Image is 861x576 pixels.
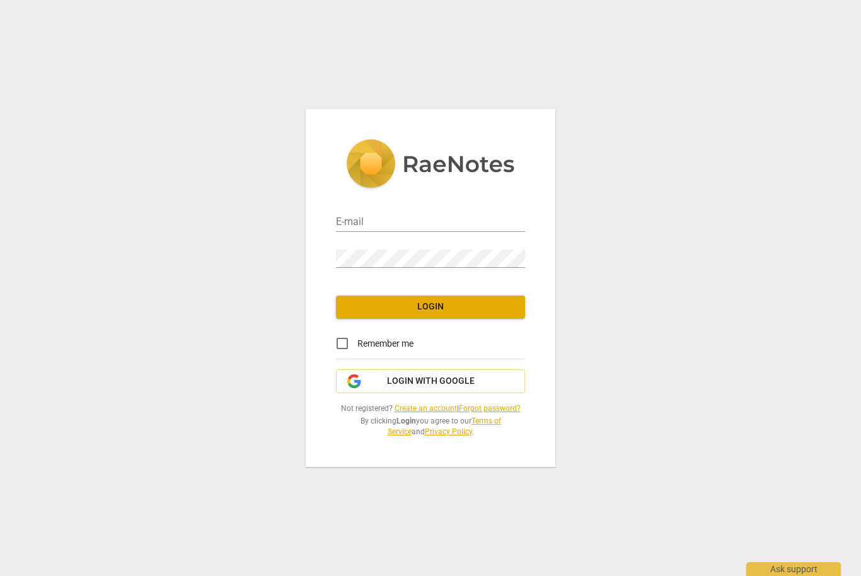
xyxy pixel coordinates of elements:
a: Forgot password? [459,404,521,413]
a: Privacy Policy [425,427,472,436]
span: Login [346,301,515,313]
b: Login [396,417,416,425]
span: By clicking you agree to our and . [336,416,525,437]
a: Create an account [395,404,457,413]
img: 5ac2273c67554f335776073100b6d88f.svg [346,139,515,191]
button: Login with Google [336,369,525,393]
a: Terms of Service [388,417,501,436]
button: Login [336,296,525,318]
span: Login with Google [387,375,475,388]
div: Ask support [746,562,841,576]
span: Remember me [357,337,413,350]
span: Not registered? | [336,403,525,414]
